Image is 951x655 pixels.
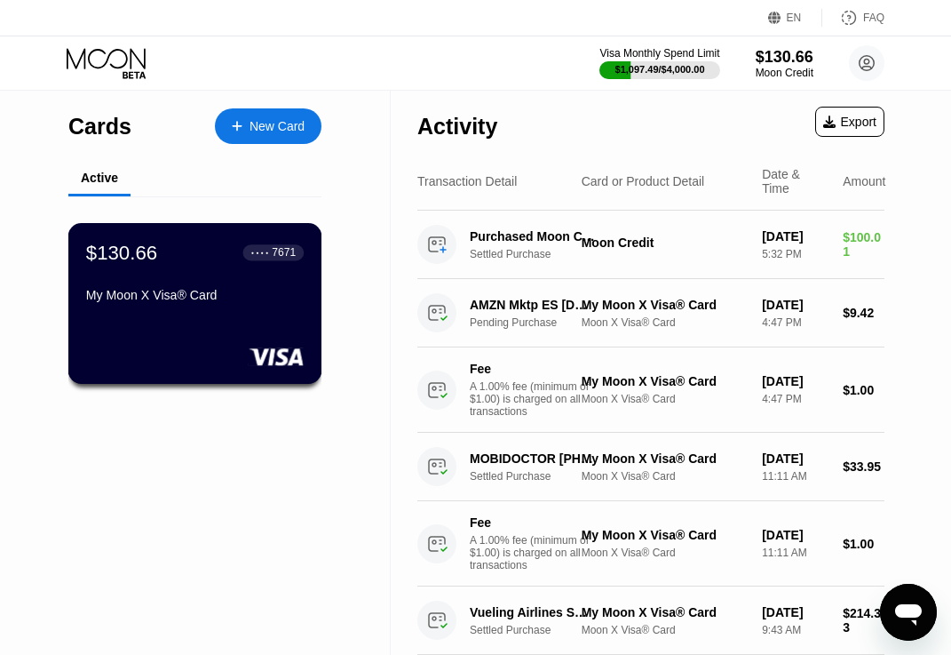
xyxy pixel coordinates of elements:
[582,547,748,559] div: Moon X Visa® Card
[762,451,828,466] div: [DATE]
[843,174,885,188] div: Amount
[81,171,118,185] div: Active
[762,470,828,483] div: 11:11 AM
[470,316,605,329] div: Pending Purchase
[582,174,705,188] div: Card or Product Detail
[599,47,719,60] div: Visa Monthly Spend Limit
[582,624,748,636] div: Moon X Visa® Card
[86,241,157,264] div: $130.66
[843,459,884,474] div: $33.95
[762,528,828,542] div: [DATE]
[470,380,603,418] div: A 1.00% fee (minimum of $1.00) is charged on all transactions
[417,114,497,140] div: Activity
[582,451,748,466] div: My Moon X Visa® Card
[582,605,748,619] div: My Moon X Visa® Card
[843,606,884,635] div: $214.33
[615,64,705,75] div: $1,097.49 / $4,000.00
[815,107,884,137] div: Export
[762,248,828,260] div: 5:32 PM
[762,547,828,559] div: 11:11 AM
[470,605,595,619] div: Vueling Airlines SA [GEOGRAPHIC_DATA] ES
[250,119,305,134] div: New Card
[762,624,828,636] div: 9:43 AM
[843,383,884,397] div: $1.00
[762,605,828,619] div: [DATE]
[582,298,748,312] div: My Moon X Visa® Card
[417,587,884,655] div: Vueling Airlines SA [GEOGRAPHIC_DATA] ESSettled PurchaseMy Moon X Visa® CardMoon X Visa® Card[DAT...
[582,236,748,250] div: Moon Credit
[599,47,719,79] div: Visa Monthly Spend Limit$1,097.49/$4,000.00
[69,224,321,383] div: $130.66● ● ● ●7671My Moon X Visa® Card
[822,9,884,27] div: FAQ
[417,501,884,587] div: FeeA 1.00% fee (minimum of $1.00) is charged on all transactionsMy Moon X Visa® CardMoon X Visa® ...
[417,347,884,433] div: FeeA 1.00% fee (minimum of $1.00) is charged on all transactionsMy Moon X Visa® CardMoon X Visa® ...
[417,279,884,347] div: AMZN Mktp ES [DOMAIN_NAME] LUPending PurchaseMy Moon X Visa® CardMoon X Visa® Card[DATE]4:47 PM$9.42
[756,48,813,79] div: $130.66Moon Credit
[843,230,884,259] div: $100.01
[470,298,595,312] div: AMZN Mktp ES [DOMAIN_NAME] LU
[843,306,884,320] div: $9.42
[470,451,595,466] div: MOBIDOCTOR [PHONE_NUMBER] MT
[768,9,822,27] div: EN
[843,537,884,551] div: $1.00
[470,229,595,244] div: Purchased Moon Credit
[470,248,605,260] div: Settled Purchase
[470,470,605,483] div: Settled Purchase
[470,624,605,636] div: Settled Purchase
[582,374,748,388] div: My Moon X Visa® Card
[470,534,603,571] div: A 1.00% fee (minimum of $1.00) is charged on all transactions
[582,528,748,542] div: My Moon X Visa® Card
[863,12,884,24] div: FAQ
[762,316,828,329] div: 4:47 PM
[762,393,828,405] div: 4:47 PM
[762,229,828,244] div: [DATE]
[756,48,813,67] div: $130.66
[470,362,594,376] div: Fee
[68,114,131,140] div: Cards
[215,108,321,144] div: New Card
[762,374,828,388] div: [DATE]
[823,115,876,129] div: Export
[417,433,884,501] div: MOBIDOCTOR [PHONE_NUMBER] MTSettled PurchaseMy Moon X Visa® CardMoon X Visa® Card[DATE]11:11 AM$3...
[417,211,884,279] div: Purchased Moon CreditSettled PurchaseMoon Credit[DATE]5:32 PM$100.01
[582,470,748,483] div: Moon X Visa® Card
[470,515,594,530] div: Fee
[417,174,517,188] div: Transaction Detail
[272,246,296,259] div: 7671
[251,250,269,255] div: ● ● ● ●
[582,393,748,405] div: Moon X Visa® Card
[762,167,828,196] div: Date & Time
[756,67,813,79] div: Moon Credit
[762,298,828,312] div: [DATE]
[787,12,802,24] div: EN
[582,316,748,329] div: Moon X Visa® Card
[86,288,304,302] div: My Moon X Visa® Card
[880,584,937,641] iframe: Button to launch messaging window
